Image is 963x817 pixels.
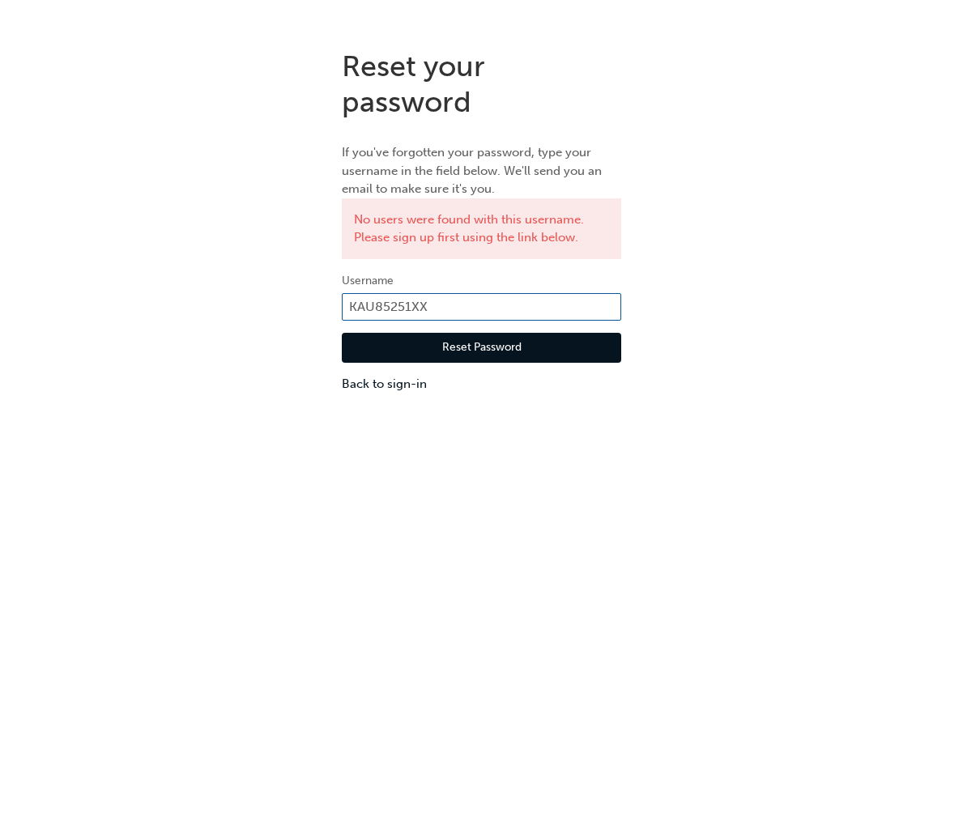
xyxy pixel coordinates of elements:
h1: Reset your password [342,49,621,119]
input: Username [342,293,621,321]
p: If you've forgotten your password, type your username in the field below. We'll send you an email... [342,143,621,198]
button: Reset Password [342,333,621,364]
div: No users were found with this username. Please sign up first using the link below. [342,198,621,259]
a: Back to sign-in [342,375,621,394]
label: Username [342,271,621,291]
